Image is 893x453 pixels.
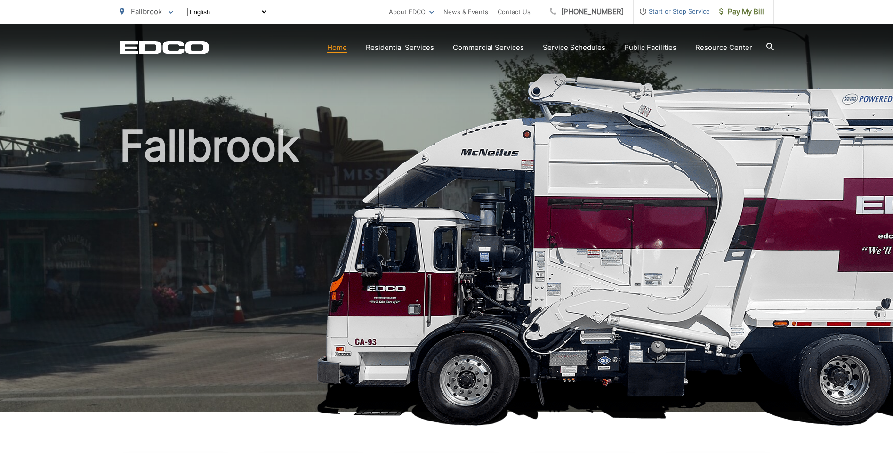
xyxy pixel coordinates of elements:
select: Select a language [187,8,268,16]
a: Residential Services [366,42,434,53]
a: Contact Us [498,6,531,17]
span: Fallbrook [131,7,162,16]
span: Pay My Bill [719,6,764,17]
a: Resource Center [695,42,752,53]
a: About EDCO [389,6,434,17]
a: Service Schedules [543,42,605,53]
a: News & Events [443,6,488,17]
a: Public Facilities [624,42,676,53]
a: Home [327,42,347,53]
h1: Fallbrook [120,122,774,421]
a: Commercial Services [453,42,524,53]
a: EDCD logo. Return to the homepage. [120,41,209,54]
